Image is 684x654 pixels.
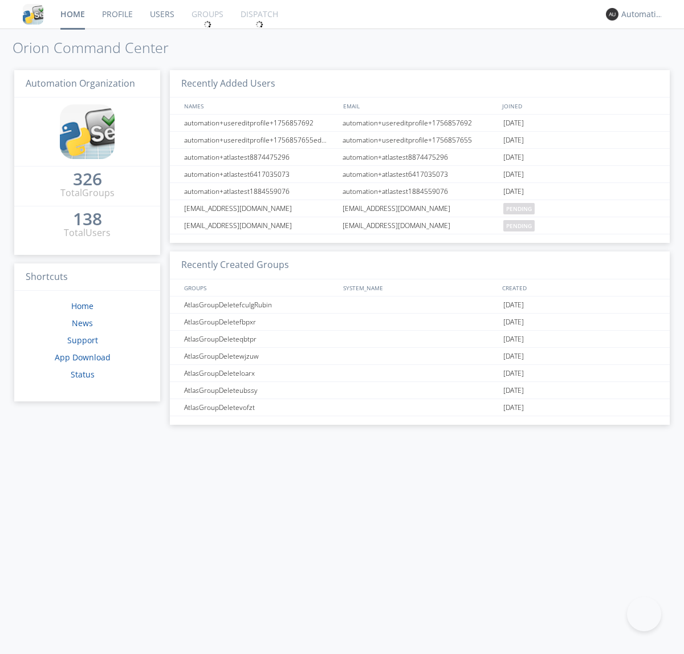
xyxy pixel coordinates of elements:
div: Total Groups [60,186,115,200]
div: Total Users [64,226,111,239]
span: [DATE] [503,314,524,331]
div: GROUPS [181,279,337,296]
div: automation+atlastest1884559076 [340,183,500,200]
div: AtlasGroupDeletevofzt [181,399,339,416]
span: [DATE] [503,166,524,183]
span: [DATE] [503,382,524,399]
a: AtlasGroupDeleteqbtpr[DATE] [170,331,670,348]
div: CREATED [499,279,659,296]
div: automation+atlastest8874475296 [181,149,339,165]
div: automation+atlastest6417035073 [340,166,500,182]
div: automation+usereditprofile+1756857692 [181,115,339,131]
div: AtlasGroupDeletefculgRubin [181,296,339,313]
img: spin.svg [203,21,211,29]
span: [DATE] [503,115,524,132]
span: pending [503,220,535,231]
a: 326 [73,173,102,186]
div: [EMAIL_ADDRESS][DOMAIN_NAME] [340,217,500,234]
div: [EMAIL_ADDRESS][DOMAIN_NAME] [340,200,500,217]
div: [EMAIL_ADDRESS][DOMAIN_NAME] [181,200,339,217]
div: 326 [73,173,102,185]
a: AtlasGroupDeletefculgRubin[DATE] [170,296,670,314]
a: automation+atlastest8874475296automation+atlastest8874475296[DATE] [170,149,670,166]
div: AtlasGroupDeleteqbtpr [181,331,339,347]
img: cddb5a64eb264b2086981ab96f4c1ba7 [23,4,43,25]
div: 138 [73,213,102,225]
a: AtlasGroupDeletefbpxr[DATE] [170,314,670,331]
iframe: Toggle Customer Support [627,597,661,631]
span: [DATE] [503,365,524,382]
a: automation+usereditprofile+1756857655editedautomation+usereditprofile+1756857655automation+usered... [170,132,670,149]
h3: Shortcuts [14,263,160,291]
div: automation+atlastest1884559076 [181,183,339,200]
a: automation+atlastest1884559076automation+atlastest1884559076[DATE] [170,183,670,200]
div: AtlasGroupDeleteloarx [181,365,339,381]
h3: Recently Created Groups [170,251,670,279]
span: Automation Organization [26,77,135,90]
div: AtlasGroupDeletewjzuw [181,348,339,364]
a: automation+usereditprofile+1756857692automation+usereditprofile+1756857692[DATE] [170,115,670,132]
div: automation+atlastest8874475296 [340,149,500,165]
div: automation+usereditprofile+1756857655 [340,132,500,148]
div: Automation+atlas0024 [621,9,664,20]
div: automation+usereditprofile+1756857655editedautomation+usereditprofile+1756857655 [181,132,339,148]
div: automation+atlastest6417035073 [181,166,339,182]
div: NAMES [181,98,337,114]
div: AtlasGroupDeleteubssy [181,382,339,399]
a: Status [71,369,95,380]
span: [DATE] [503,296,524,314]
div: EMAIL [340,98,499,114]
a: AtlasGroupDeletevofzt[DATE] [170,399,670,416]
a: AtlasGroupDeletewjzuw[DATE] [170,348,670,365]
div: automation+usereditprofile+1756857692 [340,115,500,131]
div: [EMAIL_ADDRESS][DOMAIN_NAME] [181,217,339,234]
a: App Download [55,352,111,363]
span: [DATE] [503,331,524,348]
a: Support [67,335,98,346]
a: AtlasGroupDeleteloarx[DATE] [170,365,670,382]
img: spin.svg [255,21,263,29]
a: AtlasGroupDeleteubssy[DATE] [170,382,670,399]
a: News [72,318,93,328]
img: cddb5a64eb264b2086981ab96f4c1ba7 [60,104,115,159]
span: [DATE] [503,399,524,416]
a: Home [71,300,93,311]
h3: Recently Added Users [170,70,670,98]
a: automation+atlastest6417035073automation+atlastest6417035073[DATE] [170,166,670,183]
div: JOINED [499,98,659,114]
span: pending [503,203,535,214]
span: [DATE] [503,132,524,149]
span: [DATE] [503,348,524,365]
span: [DATE] [503,149,524,166]
div: SYSTEM_NAME [340,279,499,296]
span: [DATE] [503,183,524,200]
a: 138 [73,213,102,226]
a: [EMAIL_ADDRESS][DOMAIN_NAME][EMAIL_ADDRESS][DOMAIN_NAME]pending [170,200,670,217]
img: 373638.png [606,8,618,21]
a: [EMAIL_ADDRESS][DOMAIN_NAME][EMAIL_ADDRESS][DOMAIN_NAME]pending [170,217,670,234]
div: AtlasGroupDeletefbpxr [181,314,339,330]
